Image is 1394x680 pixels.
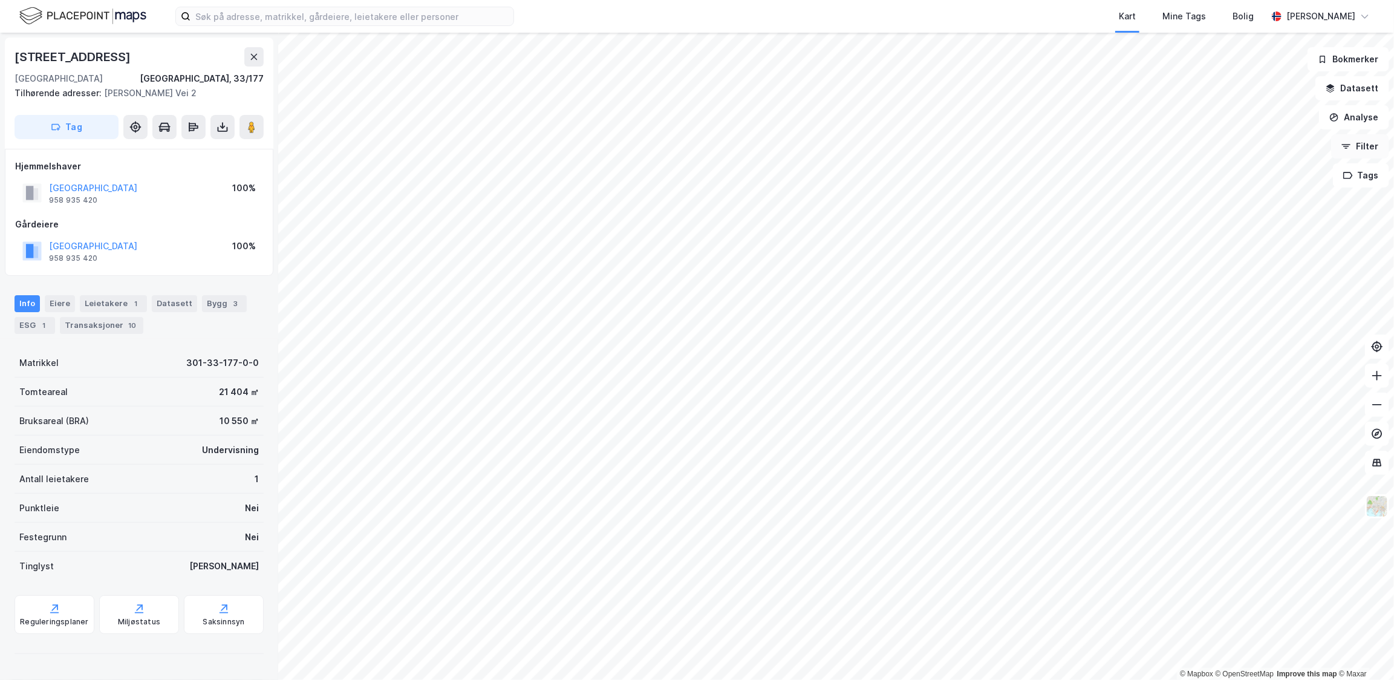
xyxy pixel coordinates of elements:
div: 301-33-177-0-0 [186,356,259,370]
div: 10 550 ㎡ [220,414,259,428]
input: Søk på adresse, matrikkel, gårdeiere, leietakere eller personer [191,7,513,25]
div: [PERSON_NAME] Vei 2 [15,86,254,100]
div: Transaksjoner [60,317,143,334]
a: Mapbox [1180,670,1213,678]
div: Bruksareal (BRA) [19,414,89,428]
div: 1 [255,472,259,486]
button: Filter [1331,134,1389,159]
div: Eiere [45,295,75,312]
div: Nei [245,501,259,515]
img: Z [1366,495,1389,518]
div: 958 935 420 [49,195,97,205]
div: Kart [1119,9,1136,24]
div: Leietakere [80,295,147,312]
div: Info [15,295,40,312]
a: OpenStreetMap [1216,670,1274,678]
div: Miljøstatus [118,617,160,627]
div: 21 404 ㎡ [219,385,259,399]
a: Improve this map [1277,670,1337,678]
div: 3 [230,298,242,310]
button: Tags [1333,163,1389,188]
button: Bokmerker [1308,47,1389,71]
div: Bolig [1233,9,1254,24]
div: 100% [232,239,256,253]
span: Tilhørende adresser: [15,88,104,98]
div: Tinglyst [19,559,54,574]
div: Gårdeiere [15,217,263,232]
div: Saksinnsyn [203,617,245,627]
div: [PERSON_NAME] [189,559,259,574]
iframe: Chat Widget [1334,622,1394,680]
div: Festegrunn [19,530,67,544]
div: Datasett [152,295,197,312]
div: Tomteareal [19,385,68,399]
div: Mine Tags [1162,9,1206,24]
div: [GEOGRAPHIC_DATA] [15,71,103,86]
div: Eiendomstype [19,443,80,457]
button: Tag [15,115,119,139]
div: 1 [38,319,50,332]
div: Bygg [202,295,247,312]
div: [STREET_ADDRESS] [15,47,133,67]
div: 10 [126,319,138,332]
div: 958 935 420 [49,253,97,263]
div: 1 [130,298,142,310]
div: Undervisning [202,443,259,457]
div: [PERSON_NAME] [1286,9,1355,24]
div: Matrikkel [19,356,59,370]
div: Hjemmelshaver [15,159,263,174]
div: Nei [245,530,259,544]
button: Datasett [1315,76,1389,100]
div: [GEOGRAPHIC_DATA], 33/177 [140,71,264,86]
div: Reguleringsplaner [20,617,88,627]
div: Kontrollprogram for chat [1334,622,1394,680]
div: ESG [15,317,55,334]
div: Punktleie [19,501,59,515]
img: logo.f888ab2527a4732fd821a326f86c7f29.svg [19,5,146,27]
div: 100% [232,181,256,195]
div: Antall leietakere [19,472,89,486]
button: Analyse [1319,105,1389,129]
